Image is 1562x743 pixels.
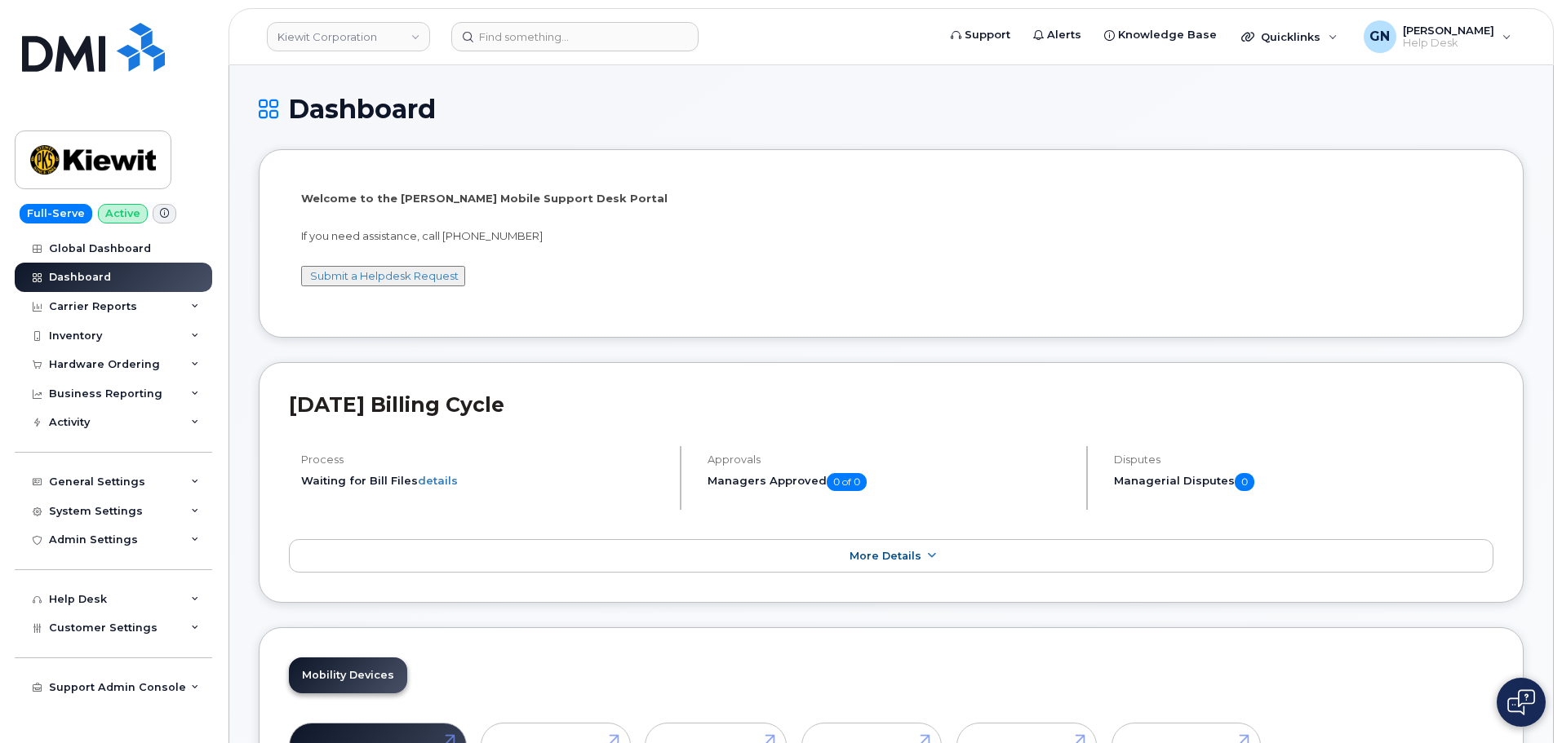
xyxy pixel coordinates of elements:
h2: [DATE] Billing Cycle [289,392,1493,417]
span: 0 [1235,473,1254,491]
h4: Approvals [708,453,1072,466]
span: More Details [850,550,921,562]
h5: Managerial Disputes [1114,473,1493,491]
a: details [418,474,458,487]
a: Mobility Devices [289,657,407,693]
button: Submit a Helpdesk Request [301,266,465,286]
img: Open chat [1507,689,1535,715]
p: Welcome to the [PERSON_NAME] Mobile Support Desk Portal [301,191,1481,206]
h4: Process [301,453,666,466]
li: Waiting for Bill Files [301,473,666,489]
span: 0 of 0 [827,473,867,491]
h1: Dashboard [259,95,1524,123]
p: If you need assistance, call [PHONE_NUMBER] [301,228,1481,244]
a: Submit a Helpdesk Request [310,269,459,282]
h4: Disputes [1114,453,1493,466]
h5: Managers Approved [708,473,1072,491]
